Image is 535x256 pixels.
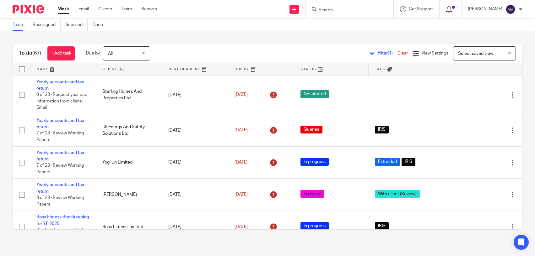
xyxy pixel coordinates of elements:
[92,19,108,31] a: Done
[32,51,41,56] span: (67)
[36,151,84,161] a: Yearly accounts and tax return
[300,90,329,98] span: Not started
[468,6,502,12] p: [PERSON_NAME]
[375,92,450,98] div: ---
[86,50,100,56] p: Due by
[162,211,228,243] td: [DATE]
[375,222,389,230] span: IRIS
[122,6,132,12] a: Team
[375,126,389,133] span: IRIS
[409,7,433,11] span: Get Support
[375,158,400,166] span: Extended
[33,19,61,31] a: Reassigned
[162,146,228,179] td: [DATE]
[300,126,322,133] span: Queries
[378,51,397,55] span: Filter
[47,46,75,60] a: + Add task
[19,50,41,57] h1: To do
[375,190,420,198] span: With client (Review)
[36,215,89,226] a: Boss Fitness Bookkeeping for YE 2025
[162,114,228,146] td: [DATE]
[36,131,84,142] span: 7 of 23 · Review Working Papers
[235,160,248,165] span: [DATE]
[78,6,89,12] a: Email
[36,92,87,110] span: 0 of 23 · Request year end information from client- Email
[402,158,415,166] span: IRIS
[96,114,162,146] td: Uk Energy And Safety Solutions Ltd
[141,6,157,12] a: Reports
[96,179,162,211] td: [PERSON_NAME]
[98,6,112,12] a: Clients
[235,128,248,133] span: [DATE]
[421,51,448,55] span: View Settings
[36,183,84,193] a: Yearly accounts and tax return
[458,51,493,56] span: Select saved view
[300,158,329,166] span: In progress
[388,51,393,55] span: (1)
[318,8,375,13] input: Search
[36,118,84,129] a: Yearly accounts and tax return
[162,179,228,211] td: [DATE]
[65,19,88,31] a: Snoozed
[13,5,44,13] img: Pixie
[235,92,248,97] span: [DATE]
[300,222,329,230] span: In progress
[13,19,28,31] a: To do
[36,196,84,206] span: 8 of 23 · Review Working Papers
[235,225,248,229] span: [DATE]
[375,67,386,71] span: Tags
[36,80,84,91] a: Yearly accounts and tax return
[96,211,162,243] td: Boss Fitness Limited
[397,51,408,55] a: Clear
[505,4,516,14] img: svg%3E
[36,164,84,175] span: 7 of 23 · Review Working Papers
[300,190,324,198] span: In review
[36,228,84,239] span: 2 of 6 · Inform client task started
[96,146,162,179] td: Yogi Un Limited
[162,76,228,114] td: [DATE]
[235,192,248,197] span: [DATE]
[96,76,162,114] td: Sterling Homes And Properties Ltd
[108,51,113,56] span: All
[58,6,69,12] a: Work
